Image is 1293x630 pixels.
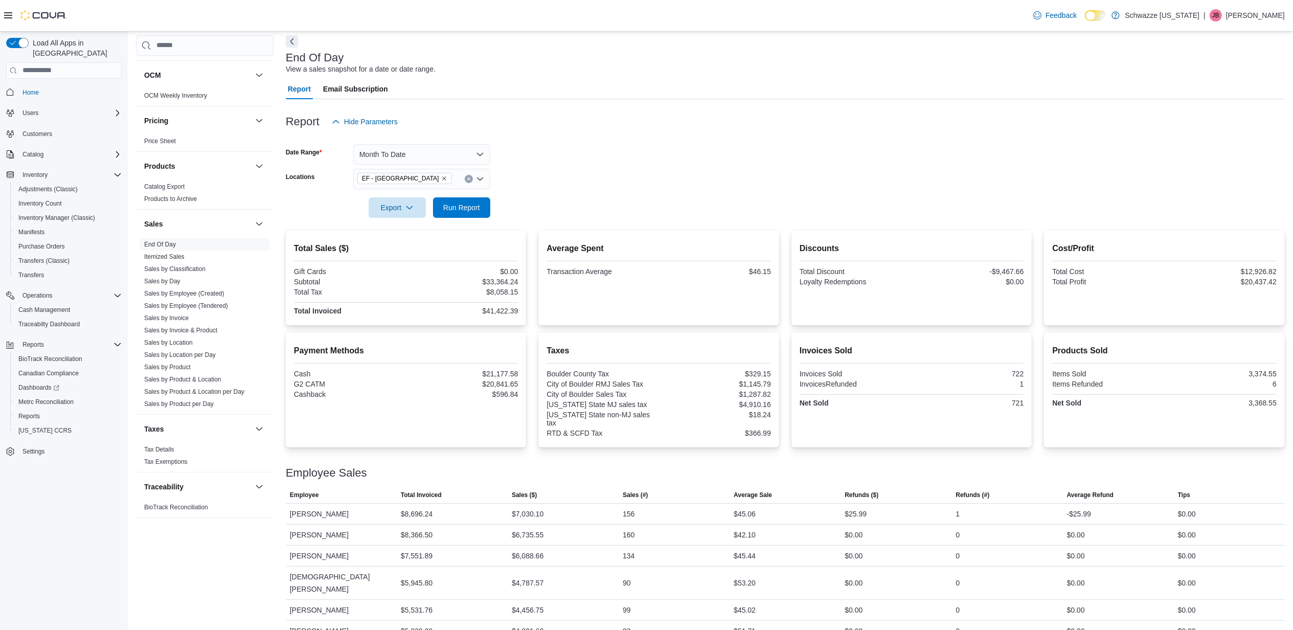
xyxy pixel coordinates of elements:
span: Export [375,197,420,218]
a: Catalog Export [144,183,185,190]
div: [PERSON_NAME] [286,600,397,620]
button: Users [2,106,126,120]
p: Schwazze [US_STATE] [1125,9,1199,21]
button: Inventory Count [10,196,126,211]
strong: Total Invoiced [294,307,342,315]
a: Traceabilty Dashboard [14,318,84,330]
div: [DEMOGRAPHIC_DATA][PERSON_NAME] [286,567,397,599]
div: View a sales snapshot for a date or date range. [286,64,436,75]
div: 0 [956,604,960,616]
a: Tax Exemptions [144,458,188,465]
button: Export [369,197,426,218]
button: Sales [253,218,265,230]
h3: Pricing [144,116,168,126]
button: Hide Parameters [328,111,402,132]
div: 99 [623,604,631,616]
span: Reports [18,412,40,420]
button: Products [144,161,251,171]
div: 156 [623,508,634,520]
h3: Report [286,116,320,128]
span: Inventory Count [18,199,62,208]
span: Hide Parameters [344,117,398,127]
div: $0.00 [845,577,863,589]
span: Run Report [443,202,480,213]
span: Transfers [14,269,122,281]
a: Sales by Day [144,278,180,285]
h3: Products [144,161,175,171]
span: Canadian Compliance [18,369,79,377]
div: $8,366.50 [401,529,433,541]
div: Total Profit [1052,278,1162,286]
span: Catalog Export [144,183,185,191]
span: Reports [22,341,44,349]
a: Itemized Sales [144,253,185,260]
div: Subtotal [294,278,404,286]
div: 6 [1167,380,1277,388]
span: Dashboards [14,381,122,394]
span: Inventory [22,171,48,179]
div: OCM [136,89,274,106]
div: [PERSON_NAME] [286,546,397,566]
span: Average Refund [1067,491,1114,499]
div: Sales [136,238,274,414]
div: Cashback [294,390,404,398]
div: $12,926.82 [1167,267,1277,276]
span: BioTrack Reconciliation [18,355,82,363]
div: $1,287.82 [661,390,771,398]
button: Month To Date [353,144,490,165]
span: Adjustments (Classic) [14,183,122,195]
button: Pricing [253,115,265,127]
button: Metrc Reconciliation [10,395,126,409]
h2: Cost/Profit [1052,242,1277,255]
span: Feedback [1046,10,1077,20]
button: Open list of options [476,175,484,183]
label: Date Range [286,148,322,156]
span: Sales by Location [144,339,193,347]
button: Traceabilty Dashboard [10,317,126,331]
a: Price Sheet [144,138,176,145]
span: Dashboards [18,384,59,392]
a: OCM Weekly Inventory [144,92,207,99]
span: Sales by Product [144,363,191,371]
div: $1,145.79 [661,380,771,388]
span: Total Invoiced [401,491,442,499]
div: $4,787.57 [512,577,543,589]
div: 3,368.55 [1167,399,1277,407]
div: -$9,467.66 [914,267,1024,276]
a: Manifests [14,226,49,238]
img: Cova [20,10,66,20]
button: Manifests [10,225,126,239]
div: 90 [623,577,631,589]
button: Pricing [144,116,251,126]
button: Catalog [18,148,48,161]
h3: Traceability [144,482,184,492]
button: Adjustments (Classic) [10,182,126,196]
button: Customers [2,126,126,141]
div: $20,841.65 [408,380,518,388]
div: $0.00 [845,550,863,562]
a: Home [18,86,43,99]
span: Sales ($) [512,491,537,499]
a: Sales by Employee (Created) [144,290,224,297]
h2: Taxes [547,345,771,357]
button: Transfers (Classic) [10,254,126,268]
span: Transfers [18,271,44,279]
div: $0.00 [1067,550,1085,562]
a: Sales by Employee (Tendered) [144,302,228,309]
a: Sales by Product & Location [144,376,221,383]
div: $596.84 [408,390,518,398]
span: Catalog [18,148,122,161]
div: 0 [956,577,960,589]
span: Canadian Compliance [14,367,122,379]
h3: OCM [144,70,161,80]
div: Items Sold [1052,370,1162,378]
a: Sales by Product per Day [144,400,214,408]
div: $21,177.58 [408,370,518,378]
div: 0 [956,550,960,562]
a: End Of Day [144,241,176,248]
button: Reports [2,337,126,352]
button: Sales [144,219,251,229]
div: $7,551.89 [401,550,433,562]
div: $45.02 [734,604,756,616]
div: 3,374.55 [1167,370,1277,378]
